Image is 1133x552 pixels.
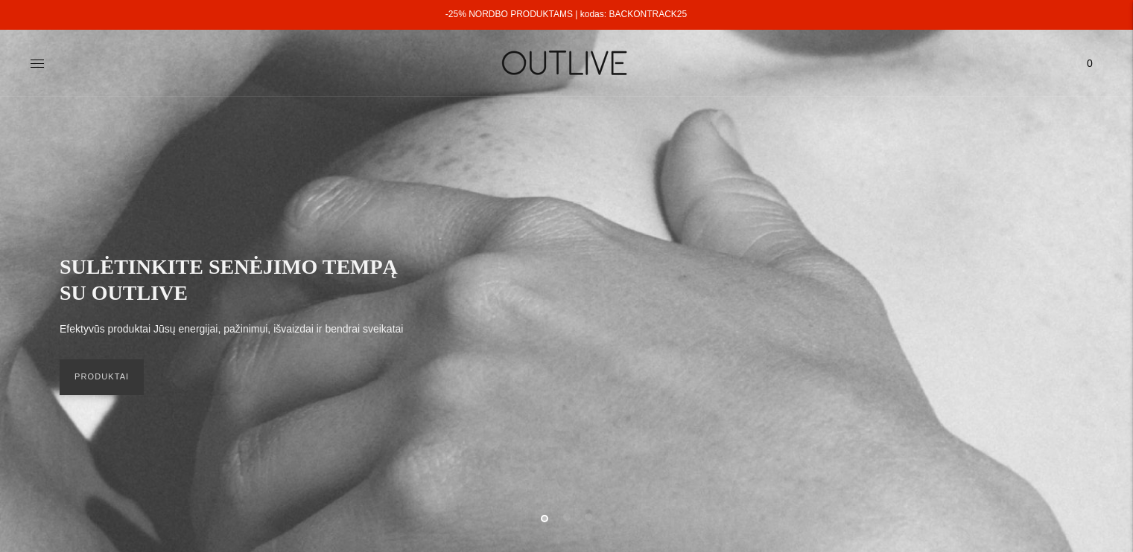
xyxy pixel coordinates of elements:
img: OUTLIVE [473,37,659,89]
button: Move carousel to slide 3 [585,513,592,521]
a: -25% NORDBO PRODUKTAMS | kodas: BACKONTRACK25 [445,9,687,19]
h2: SULĖTINKITE SENĖJIMO TEMPĄ SU OUTLIVE [60,254,417,306]
p: Efektyvūs produktai Jūsų energijai, pažinimui, išvaizdai ir bendrai sveikatai [60,321,403,338]
button: Move carousel to slide 2 [563,513,571,521]
button: Move carousel to slide 1 [541,515,548,522]
a: PRODUKTAI [60,359,144,395]
a: 0 [1076,47,1103,80]
span: 0 [1079,53,1100,74]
